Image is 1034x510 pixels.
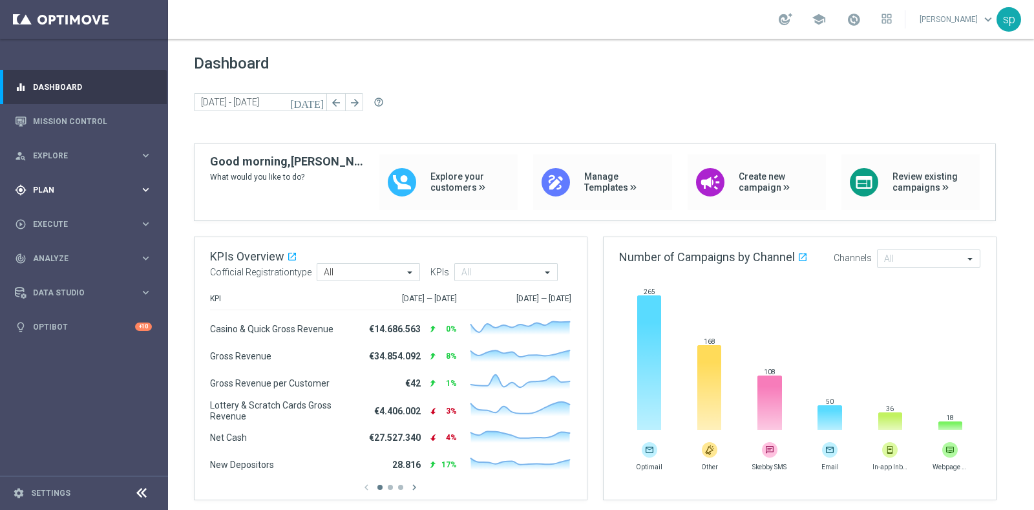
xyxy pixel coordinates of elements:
[15,184,140,196] div: Plan
[14,253,153,264] button: track_changes Analyze keyboard_arrow_right
[140,286,152,299] i: keyboard_arrow_right
[33,220,140,228] span: Execute
[918,10,997,29] a: [PERSON_NAME]keyboard_arrow_down
[14,288,153,298] button: Data Studio keyboard_arrow_right
[14,82,153,92] button: equalizer Dashboard
[15,150,26,162] i: person_search
[14,116,153,127] button: Mission Control
[33,152,140,160] span: Explore
[13,487,25,499] i: settings
[15,321,26,333] i: lightbulb
[15,150,140,162] div: Explore
[15,253,26,264] i: track_changes
[15,70,152,104] div: Dashboard
[15,81,26,93] i: equalizer
[140,252,152,264] i: keyboard_arrow_right
[15,253,140,264] div: Analyze
[33,310,135,344] a: Optibot
[15,287,140,299] div: Data Studio
[812,12,826,27] span: school
[15,218,140,230] div: Execute
[14,151,153,161] button: person_search Explore keyboard_arrow_right
[33,255,140,262] span: Analyze
[140,149,152,162] i: keyboard_arrow_right
[15,184,26,196] i: gps_fixed
[135,323,152,331] div: +10
[15,104,152,138] div: Mission Control
[981,12,995,27] span: keyboard_arrow_down
[14,219,153,229] button: play_circle_outline Execute keyboard_arrow_right
[140,218,152,230] i: keyboard_arrow_right
[33,186,140,194] span: Plan
[140,184,152,196] i: keyboard_arrow_right
[14,322,153,332] button: lightbulb Optibot +10
[31,489,70,497] a: Settings
[15,310,152,344] div: Optibot
[33,104,152,138] a: Mission Control
[14,185,153,195] button: gps_fixed Plan keyboard_arrow_right
[33,70,152,104] a: Dashboard
[33,289,140,297] span: Data Studio
[997,7,1021,32] div: sp
[15,218,26,230] i: play_circle_outline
